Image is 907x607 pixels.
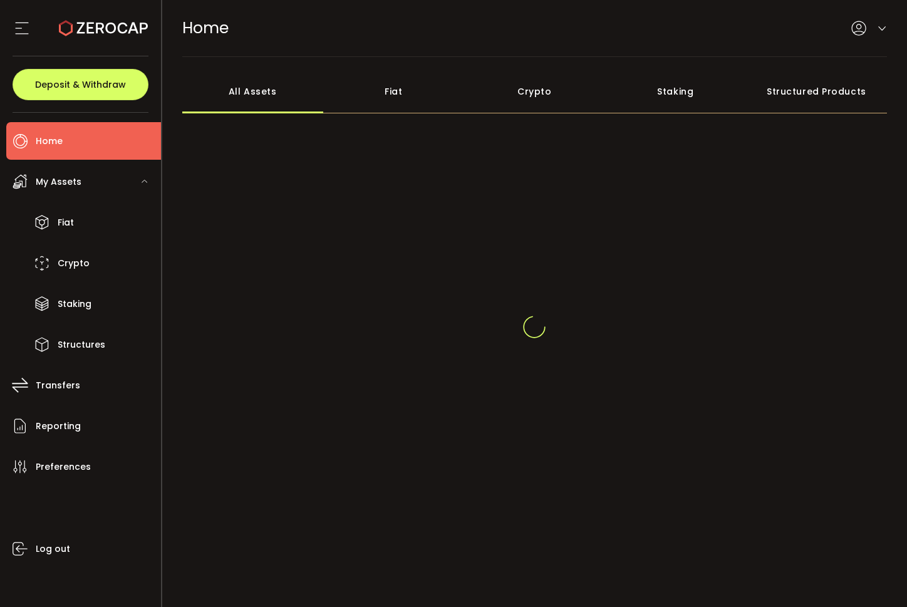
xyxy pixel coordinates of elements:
span: My Assets [36,173,81,191]
span: Staking [58,295,91,313]
span: Structures [58,336,105,354]
span: Home [36,132,63,150]
span: Crypto [58,254,90,272]
span: Preferences [36,458,91,476]
button: Deposit & Withdraw [13,69,148,100]
div: Structured Products [746,70,887,113]
div: Staking [605,70,746,113]
span: Home [182,17,229,39]
span: Deposit & Withdraw [35,80,126,89]
div: Crypto [464,70,605,113]
div: All Assets [182,70,323,113]
span: Log out [36,540,70,558]
span: Fiat [58,214,74,232]
span: Reporting [36,417,81,435]
span: Transfers [36,376,80,395]
div: Fiat [323,70,464,113]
